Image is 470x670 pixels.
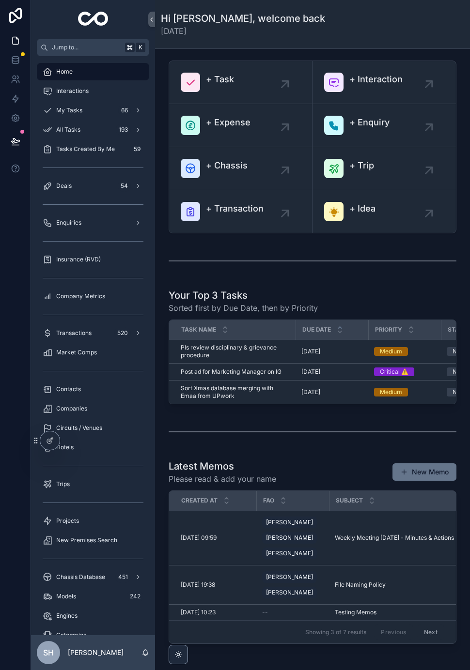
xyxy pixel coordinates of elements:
[37,607,149,624] a: Engines
[37,288,149,305] a: Company Metrics
[118,105,131,116] div: 66
[56,480,70,488] span: Trips
[262,569,323,600] a: [PERSON_NAME][PERSON_NAME]
[181,581,215,589] span: [DATE] 19:38
[37,439,149,456] a: Hotels
[37,324,149,342] a: Transactions520
[56,405,87,412] span: Companies
[181,326,216,334] span: Task Name
[37,381,149,398] a: Contacts
[43,647,54,658] span: SH
[206,159,248,172] span: + Chassis
[169,302,318,314] span: Sorted first by Due Date, then by Priority
[181,581,251,589] a: [DATE] 19:38
[56,256,101,263] span: Insurance (RVD)
[169,459,276,473] h1: Latest Memos
[181,344,290,359] a: Pls review disciplinary & grievance procedure
[56,329,92,337] span: Transactions
[417,624,444,640] button: Next
[301,368,320,376] span: [DATE]
[56,385,81,393] span: Contacts
[37,251,149,268] a: Insurance (RVD)
[392,463,456,481] a: New Memo
[302,326,331,334] span: Due Date
[161,25,325,37] span: [DATE]
[169,61,313,104] a: + Task
[349,73,403,86] span: + Interaction
[266,518,313,526] span: [PERSON_NAME]
[181,497,218,504] span: Created at
[37,214,149,231] a: Enquiries
[56,517,79,525] span: Projects
[56,87,89,95] span: Interactions
[181,368,282,376] span: Post ad for Marketing Manager on IG
[56,443,74,451] span: Hotels
[37,400,149,417] a: Companies
[161,12,325,25] h1: Hi [PERSON_NAME], welcome back
[37,63,149,80] a: Home
[37,512,149,530] a: Projects
[335,581,386,589] span: File Naming Policy
[56,292,105,300] span: Company Metrics
[56,573,105,581] span: Chassis Database
[313,104,456,147] a: + Enquiry
[115,571,131,583] div: 451
[37,532,149,549] a: New Premises Search
[206,116,251,129] span: + Expense
[37,568,149,586] a: Chassis Database451
[37,475,149,493] a: Trips
[56,593,76,600] span: Models
[305,628,366,636] span: Showing 3 of 7 results
[262,548,317,559] a: [PERSON_NAME]
[262,587,317,598] a: [PERSON_NAME]
[37,140,149,158] a: Tasks Created By Me59
[37,39,149,56] button: Jump to...K
[266,589,313,596] span: [PERSON_NAME]
[262,532,317,544] a: [PERSON_NAME]
[56,612,78,620] span: Engines
[349,116,390,129] span: + Enquiry
[262,571,317,583] a: [PERSON_NAME]
[374,367,435,376] a: Critical ⚠️️
[56,349,97,356] span: Market Comps
[181,609,216,616] span: [DATE] 10:23
[37,121,149,138] a: All Tasks193
[335,534,454,542] span: Weekly Meeting [DATE] - Minutes & Actions
[37,588,149,605] a: Models242
[37,626,149,644] a: Categories
[380,367,408,376] div: Critical ⚠️️
[56,126,80,134] span: All Tasks
[131,143,143,155] div: 59
[181,384,290,400] span: Sort Xmas database merging with Emaa from UPwork
[56,145,115,153] span: Tasks Created By Me
[181,534,251,542] a: [DATE] 09:59
[313,190,456,233] a: + Idea
[169,147,313,190] a: + Chassis
[56,107,82,114] span: My Tasks
[127,591,143,602] div: 242
[349,202,376,215] span: + Idea
[349,159,374,172] span: + Trip
[336,497,363,504] span: Subject
[301,388,362,396] a: [DATE]
[56,536,117,544] span: New Premises Search
[56,182,72,190] span: Deals
[380,347,402,356] div: Medium
[37,82,149,100] a: Interactions
[301,348,320,355] span: [DATE]
[313,147,456,190] a: + Trip
[181,368,290,376] a: Post ad for Marketing Manager on IG
[266,549,313,557] span: [PERSON_NAME]
[374,347,435,356] a: Medium
[301,348,362,355] a: [DATE]
[301,368,362,376] a: [DATE]
[52,44,121,51] span: Jump to...
[169,190,313,233] a: + Transaction
[56,424,102,432] span: Circuits / Venues
[262,515,323,561] a: [PERSON_NAME][PERSON_NAME][PERSON_NAME]
[37,419,149,437] a: Circuits / Venues
[118,180,131,192] div: 54
[37,177,149,195] a: Deals54
[335,609,376,616] span: Testing Memos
